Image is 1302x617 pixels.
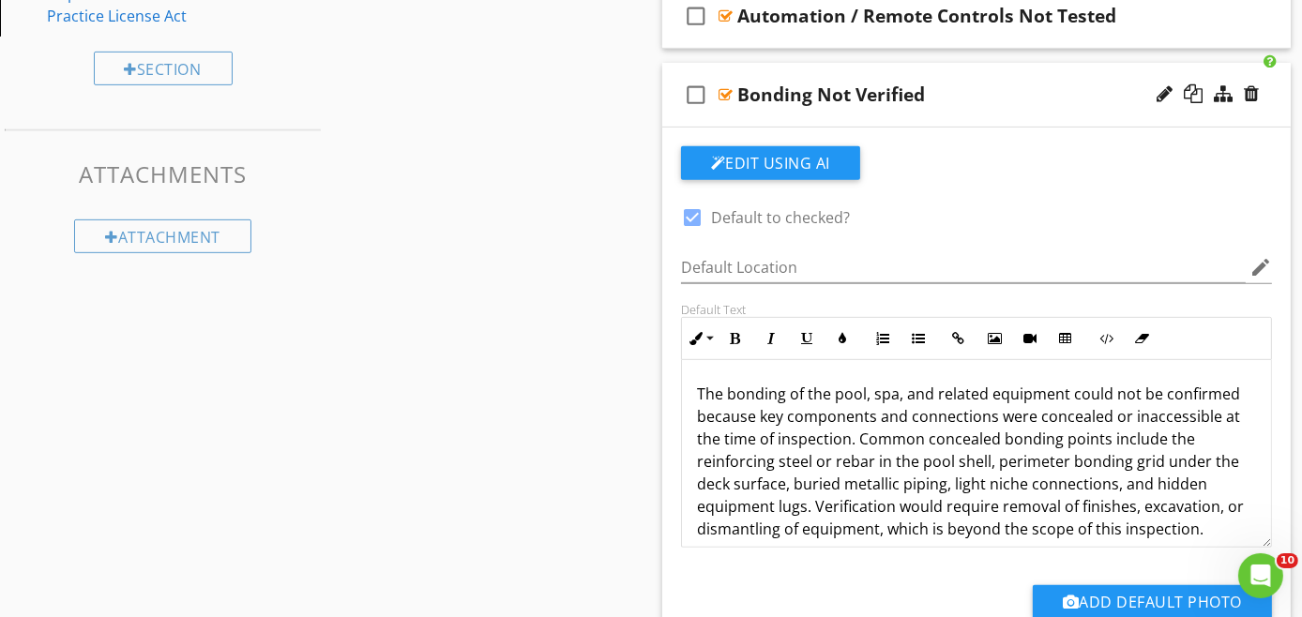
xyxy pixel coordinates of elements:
p: The bonding of the pool, spa, and related equipment could not be confirmed because key components... [697,383,1256,540]
button: Insert Image (Ctrl+P) [976,321,1012,356]
i: edit [1249,256,1272,278]
button: Insert Table [1048,321,1083,356]
button: Edit Using AI [681,146,860,180]
iframe: Intercom live chat [1238,553,1283,598]
span: 10 [1277,553,1298,568]
div: Attachment [74,219,251,253]
div: Automation / Remote Controls Not Tested [737,5,1116,27]
input: Default Location [681,252,1246,283]
div: Section [94,52,233,85]
label: Default to checked? [711,208,850,227]
button: Italic (Ctrl+I) [753,321,789,356]
button: Insert Link (Ctrl+K) [941,321,976,356]
button: Clear Formatting [1124,321,1159,356]
button: Bold (Ctrl+B) [718,321,753,356]
button: Inline Style [682,321,718,356]
i: check_box_outline_blank [681,72,711,117]
button: Insert Video [1012,321,1048,356]
div: Bonding Not Verified [737,83,925,106]
button: Code View [1088,321,1124,356]
div: Default Text [681,302,1272,317]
